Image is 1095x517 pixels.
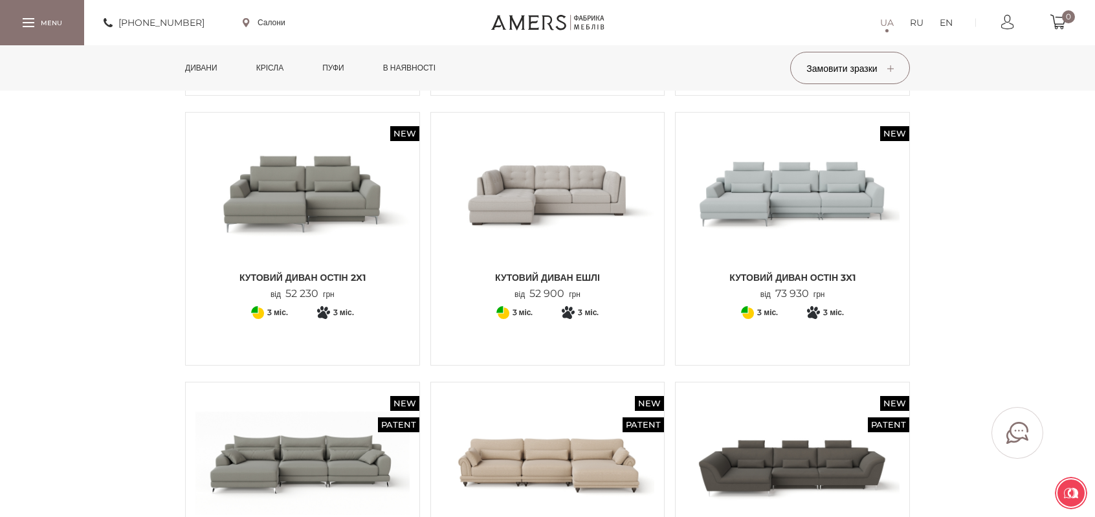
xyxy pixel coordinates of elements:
a: Дивани [175,45,227,91]
span: 52 900 [525,287,569,300]
button: Замовити зразки [790,52,910,84]
span: 3 міс. [757,305,778,320]
span: Кутовий диван ОСТІН 3x1 [685,271,900,284]
span: 73 930 [771,287,813,300]
span: New [635,396,664,411]
span: 3 міс. [513,305,533,320]
p: від грн [271,288,335,300]
a: RU [910,15,924,30]
p: від грн [514,288,581,300]
span: 3 міс. [823,305,844,320]
span: New [880,126,909,141]
a: Кутовий диван ЕШЛІ Кутовий диван ЕШЛІ Кутовий диван ЕШЛІ від52 900грн [441,122,655,300]
span: Patent [378,417,419,432]
span: Кутовий диван ОСТІН 2x1 [195,271,410,284]
a: Крісла [247,45,293,91]
span: New [880,396,909,411]
span: Patent [623,417,664,432]
span: Замовити зразки [806,63,893,74]
span: Кутовий диван ЕШЛІ [441,271,655,284]
span: 52 230 [281,287,323,300]
a: Салони [243,17,285,28]
a: UA [880,15,894,30]
p: від грн [760,288,825,300]
a: EN [940,15,953,30]
a: New Кутовий диван ОСТІН 2x1 Кутовий диван ОСТІН 2x1 Кутовий диван ОСТІН 2x1 від52 230грн [195,122,410,300]
span: 0 [1062,10,1075,23]
span: Patent [868,417,909,432]
span: New [390,396,419,411]
a: в наявності [373,45,445,91]
a: New Кутовий диван ОСТІН 3x1 Кутовий диван ОСТІН 3x1 Кутовий диван ОСТІН 3x1 від73 930грн [685,122,900,300]
span: New [390,126,419,141]
span: 3 міс. [267,305,288,320]
a: [PHONE_NUMBER] [104,15,205,30]
span: 3 міс. [333,305,354,320]
span: 3 міс. [578,305,599,320]
a: Пуфи [313,45,354,91]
